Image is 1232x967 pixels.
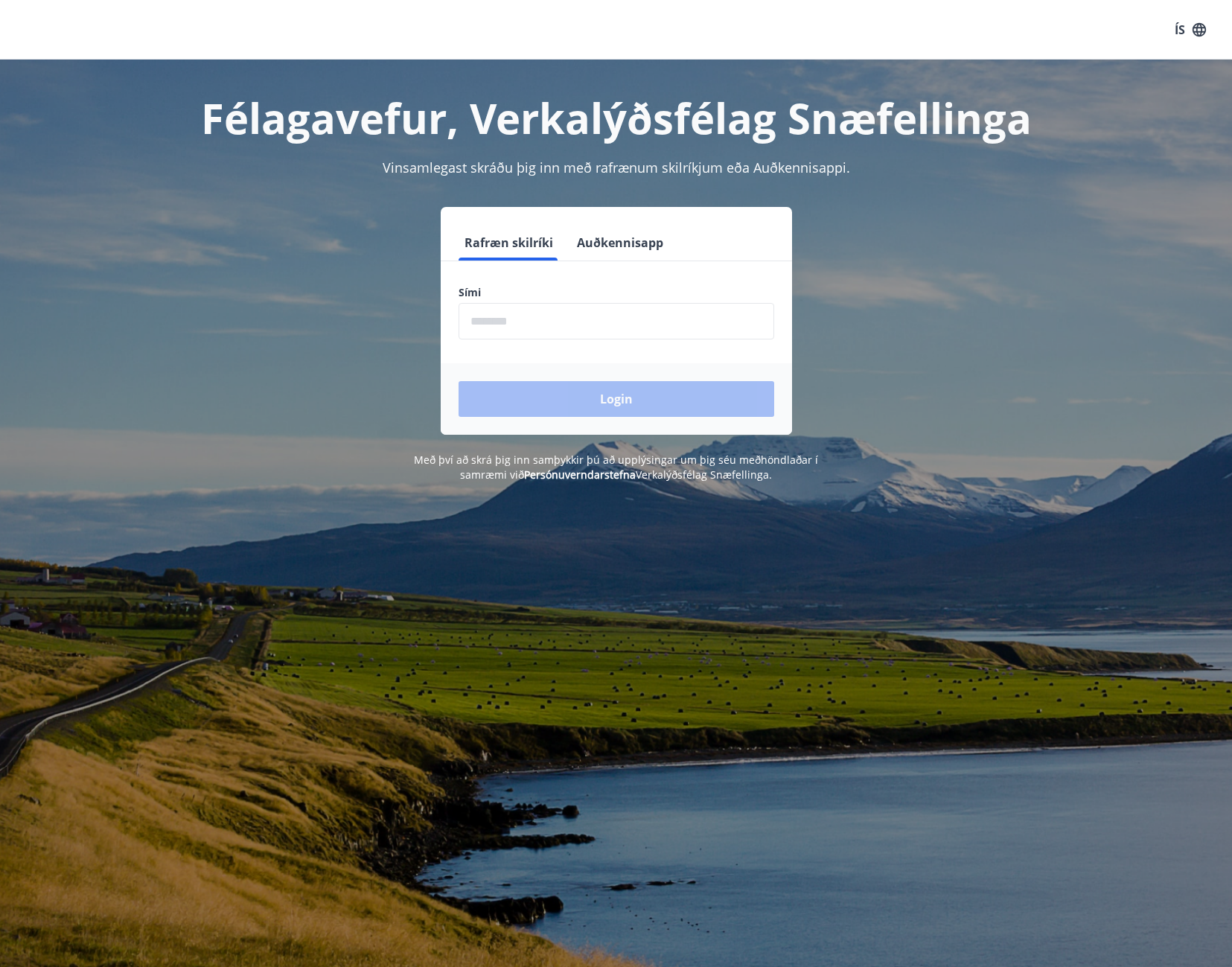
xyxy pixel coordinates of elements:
button: Auðkennisapp [571,225,669,261]
span: Vinsamlegast skráðu þig inn með rafrænum skilríkjum eða Auðkennisappi. [383,159,850,176]
label: Sími [459,285,774,300]
a: Persónuverndarstefna [524,467,636,482]
button: Rafræn skilríki [459,225,559,261]
button: ÍS [1166,16,1214,43]
span: Með því að skrá þig inn samþykkir þú að upplýsingar um þig séu meðhöndlaðar í samræmi við Verkalý... [414,453,818,482]
h1: Félagavefur, Verkalýðsfélag Snæfellinga [98,89,1134,146]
